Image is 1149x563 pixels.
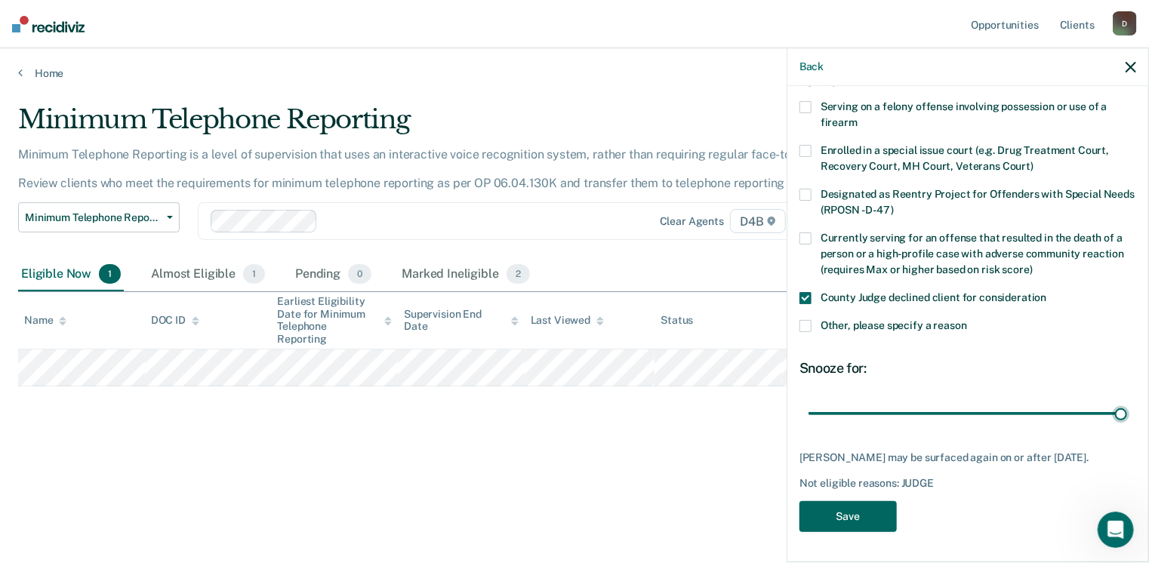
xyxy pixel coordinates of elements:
[821,319,967,331] span: Other, please specify a reason
[243,264,265,284] span: 1
[799,60,824,73] button: Back
[661,314,693,327] div: Status
[1098,512,1134,548] iframe: Intercom live chat
[399,258,533,291] div: Marked Ineligible
[821,100,1107,128] span: Serving on a felony offense involving possession or use of a firearm
[18,66,1131,80] a: Home
[730,209,785,233] span: D4B
[148,258,268,291] div: Almost Eligible
[1113,11,1137,35] div: D
[18,258,124,291] div: Eligible Now
[821,188,1135,216] span: Designated as Reentry Project for Offenders with Special Needs (RPOSN - D-47)
[12,16,85,32] img: Recidiviz
[799,451,1136,464] div: [PERSON_NAME] may be surfaced again on or after [DATE].
[507,264,530,284] span: 2
[277,295,392,346] div: Earliest Eligibility Date for Minimum Telephone Reporting
[821,144,1109,172] span: Enrolled in a special issue court (e.g. Drug Treatment Court, Recovery Court, MH Court, Veterans ...
[18,104,880,147] div: Minimum Telephone Reporting
[799,477,1136,490] div: Not eligible reasons: JUDGE
[151,314,199,327] div: DOC ID
[660,215,724,228] div: Clear agents
[99,264,121,284] span: 1
[799,501,897,532] button: Save
[821,291,1047,303] span: County Judge declined client for consideration
[799,360,1136,377] div: Snooze for:
[24,314,66,327] div: Name
[25,211,161,224] span: Minimum Telephone Reporting
[18,147,874,190] p: Minimum Telephone Reporting is a level of supervision that uses an interactive voice recognition ...
[404,308,519,334] div: Supervision End Date
[348,264,371,284] span: 0
[531,314,604,327] div: Last Viewed
[292,258,374,291] div: Pending
[821,232,1124,275] span: Currently serving for an offense that resulted in the death of a person or a high-profile case wi...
